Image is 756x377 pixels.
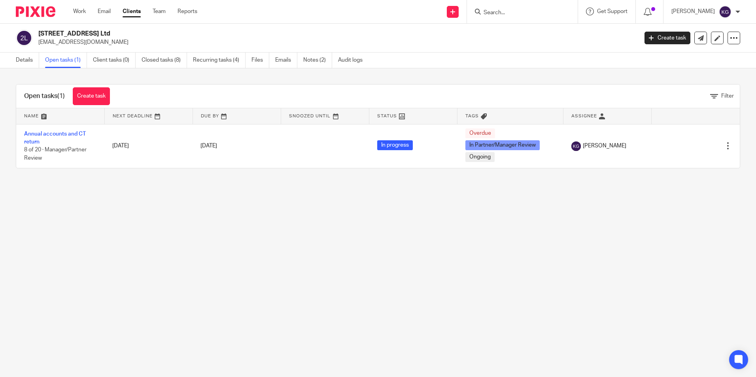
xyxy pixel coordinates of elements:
a: Files [251,53,269,68]
a: Emails [275,53,297,68]
a: Clients [123,8,141,15]
span: [PERSON_NAME] [583,142,626,150]
a: Closed tasks (8) [142,53,187,68]
span: Ongoing [465,152,495,162]
img: svg%3E [571,141,581,151]
a: Annual accounts and CT return [24,131,86,145]
p: [PERSON_NAME] [671,8,715,15]
a: Audit logs [338,53,369,68]
a: Work [73,8,86,15]
h1: Open tasks [24,92,65,100]
a: Email [98,8,111,15]
span: In Partner/Manager Review [465,140,540,150]
span: 8 of 20 · Manager/Partner Review [24,147,87,161]
span: Get Support [597,9,627,14]
a: Create task [644,32,690,44]
span: Status [377,114,397,118]
span: Snoozed Until [289,114,331,118]
a: Recurring tasks (4) [193,53,246,68]
p: [EMAIL_ADDRESS][DOMAIN_NAME] [38,38,633,46]
td: [DATE] [104,124,193,168]
a: Client tasks (0) [93,53,136,68]
span: (1) [57,93,65,99]
img: svg%3E [16,30,32,46]
img: Pixie [16,6,55,17]
a: Open tasks (1) [45,53,87,68]
a: Notes (2) [303,53,332,68]
h2: [STREET_ADDRESS] Ltd [38,30,514,38]
a: Reports [178,8,197,15]
a: Details [16,53,39,68]
span: Tags [465,114,479,118]
span: Filter [721,93,734,99]
input: Search [483,9,554,17]
span: Overdue [465,128,495,138]
span: In progress [377,140,413,150]
img: svg%3E [719,6,731,18]
a: Create task [73,87,110,105]
a: Team [153,8,166,15]
span: [DATE] [200,143,217,149]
